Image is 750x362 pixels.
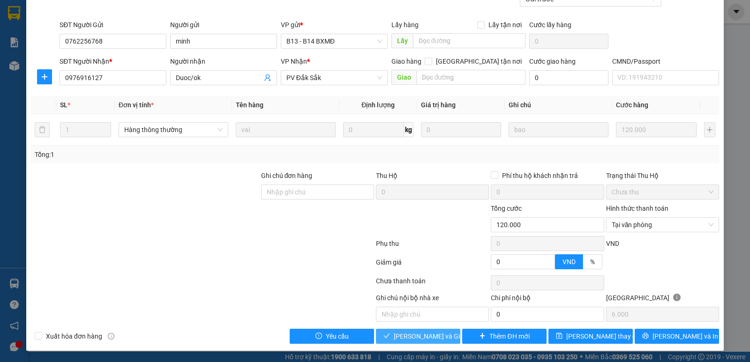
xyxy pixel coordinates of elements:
button: exclamation-circleYêu cầu [290,329,374,344]
button: plus [37,69,52,84]
input: Dọc đường [413,33,526,48]
label: Ghi chú đơn hàng [261,172,313,179]
span: Giao hàng [391,58,421,65]
label: Hình thức thanh toán [606,205,668,212]
span: save [556,332,562,340]
button: printer[PERSON_NAME] và In [635,329,719,344]
span: Định lượng [361,101,395,109]
span: Phí thu hộ khách nhận trả [498,170,582,181]
span: Thu Hộ [376,172,397,179]
div: [GEOGRAPHIC_DATA] [606,293,719,307]
span: [PERSON_NAME] và Giao hàng [394,331,484,341]
div: SĐT Người Gửi [60,20,166,30]
div: CMND/Passport [612,56,719,66]
span: Đơn vị tính [119,101,154,109]
span: Lấy hàng [391,21,419,29]
input: Ghi chú đơn hàng [261,185,374,199]
div: SĐT Người Nhận [60,56,166,66]
span: user-add [264,74,271,81]
input: Cước lấy hàng [529,34,608,49]
div: Chưa thanh toán [375,276,490,292]
span: [PERSON_NAME] thay đổi [566,331,641,341]
div: Trạng thái Thu Hộ [606,170,719,181]
div: Ghi chú nội bộ nhà xe [376,293,489,307]
span: Giá trị hàng [421,101,456,109]
input: Ghi Chú [509,122,608,137]
span: Lấy [391,33,413,48]
div: Phụ thu [375,238,490,255]
span: printer [642,332,649,340]
th: Ghi chú [505,96,612,114]
span: Giao [391,70,416,85]
input: 0 [616,122,696,137]
span: VP Nhận [281,58,307,65]
label: Cước giao hàng [529,58,576,65]
span: VND [562,258,576,266]
span: Yêu cầu [326,331,349,341]
div: Người nhận [170,56,277,66]
span: Lấy tận nơi [485,20,525,30]
span: exclamation-circle [315,332,322,340]
div: Giảm giá [375,257,490,273]
button: save[PERSON_NAME] thay đổi [548,329,633,344]
div: Người gửi [170,20,277,30]
button: delete [35,122,50,137]
input: Dọc đường [416,70,526,85]
span: Tên hàng [236,101,263,109]
span: [PERSON_NAME] và In [652,331,718,341]
span: Thêm ĐH mới [489,331,529,341]
span: kg [404,122,413,137]
span: Chưa thu [612,185,713,199]
span: Hàng thông thường [124,123,223,137]
div: Chi phí nội bộ [491,293,604,307]
button: plusThêm ĐH mới [462,329,547,344]
button: check[PERSON_NAME] và Giao hàng [376,329,460,344]
span: SL [60,101,67,109]
span: PV Đắk Sắk [286,71,382,85]
span: Xuất hóa đơn hàng [42,331,106,341]
span: B13 - B14 BXMĐ [286,34,382,48]
label: Cước lấy hàng [529,21,571,29]
span: info-circle [108,333,114,340]
span: % [590,258,595,266]
span: Tại văn phòng [612,218,713,232]
div: VP gửi [281,20,388,30]
span: Tổng cước [491,205,522,212]
span: VND [606,240,619,247]
span: Cước hàng [616,101,648,109]
input: Cước giao hàng [529,70,608,85]
input: 0 [421,122,501,137]
button: plus [704,122,715,137]
input: VD: Bàn, Ghế [236,122,336,137]
span: plus [37,73,52,81]
span: [GEOGRAPHIC_DATA] tận nơi [432,56,525,66]
span: plus [479,332,486,340]
span: check [383,332,390,340]
div: Tổng: 1 [35,149,290,160]
span: info-circle [673,294,681,301]
input: Nhập ghi chú [376,307,489,322]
